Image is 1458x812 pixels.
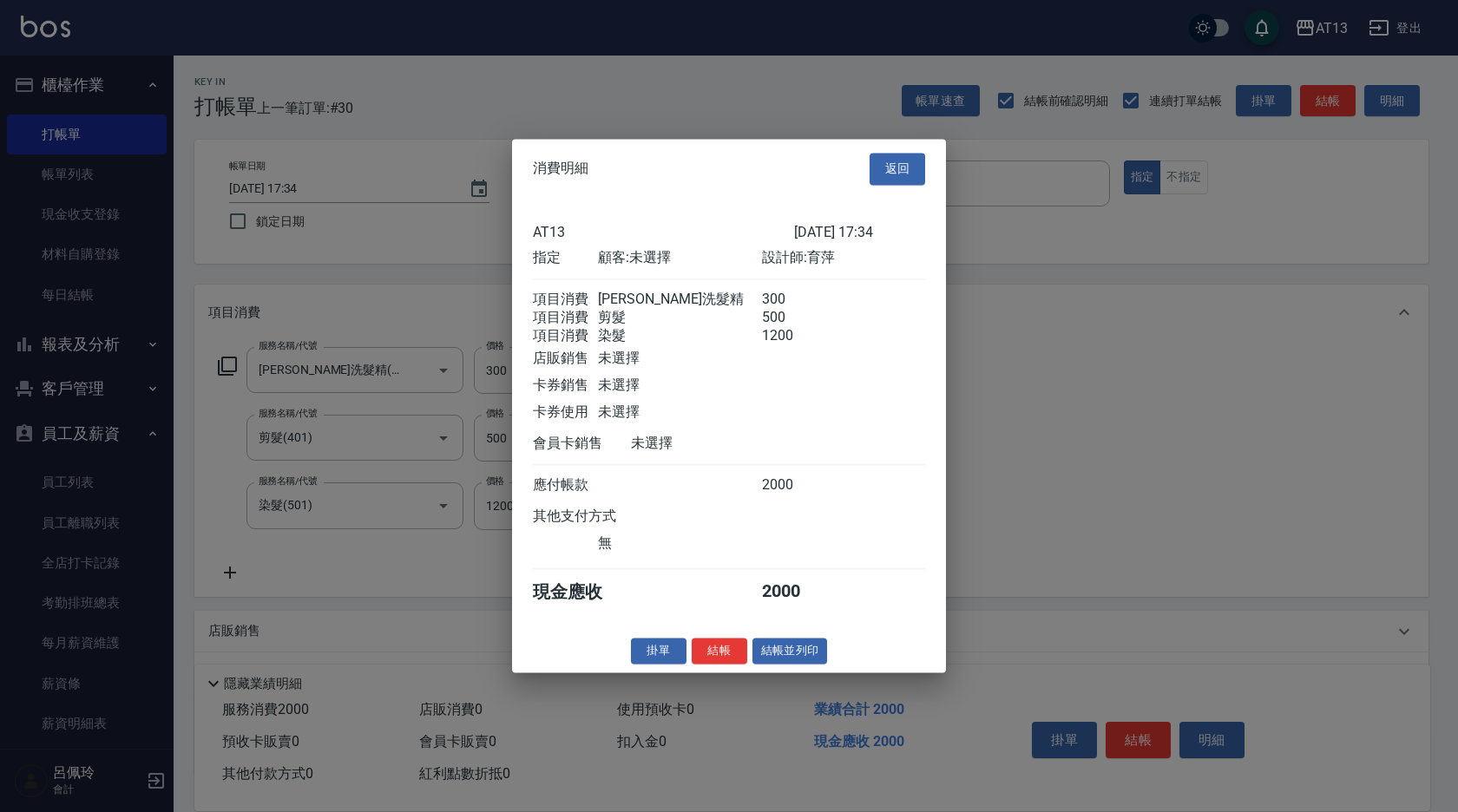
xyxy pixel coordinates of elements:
div: 項目消費 [533,309,598,327]
button: 結帳並列印 [752,638,828,665]
div: 會員卡銷售 [533,435,631,453]
div: 2000 [762,476,827,494]
div: 店販銷售 [533,350,598,368]
div: 染髮 [598,327,761,345]
div: 2000 [762,580,827,604]
div: [DATE] 17:34 [794,224,925,240]
div: 設計師: 育萍 [762,249,925,267]
button: 結帳 [692,638,747,665]
div: AT13 [533,224,794,240]
div: 1200 [762,327,827,345]
div: 300 [762,291,827,309]
div: 無 [598,534,761,553]
button: 掛單 [631,638,686,665]
div: 卡券使用 [533,403,598,422]
div: 500 [762,309,827,327]
div: 項目消費 [533,291,598,309]
div: 指定 [533,249,598,267]
div: 未選擇 [598,377,761,395]
div: [PERSON_NAME]洗髮精 [598,291,761,309]
div: 未選擇 [598,403,761,422]
div: 應付帳款 [533,476,598,494]
div: 項目消費 [533,327,598,345]
button: 返回 [870,153,925,185]
div: 剪髮 [598,309,761,327]
div: 現金應收 [533,580,631,604]
div: 其他支付方式 [533,507,664,526]
div: 顧客: 未選擇 [598,249,761,267]
div: 未選擇 [598,350,761,368]
span: 消費明細 [533,160,588,178]
div: 卡券銷售 [533,377,598,395]
div: 未選擇 [631,435,794,453]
